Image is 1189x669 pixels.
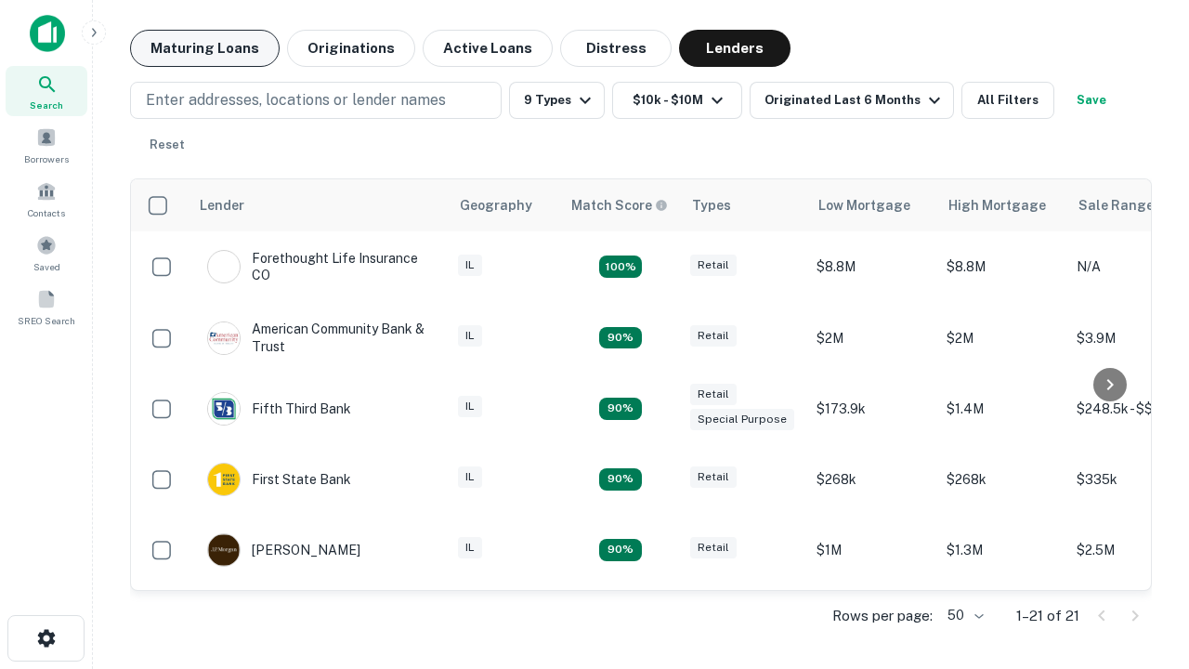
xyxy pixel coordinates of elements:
span: SREO Search [18,313,75,328]
img: capitalize-icon.png [30,15,65,52]
span: Saved [33,259,60,274]
div: IL [458,466,482,488]
div: Lender [200,194,244,216]
td: $2M [937,302,1067,373]
span: Contacts [28,205,65,220]
td: $2M [807,302,937,373]
button: Reset [137,126,197,164]
a: Saved [6,228,87,278]
a: Borrowers [6,120,87,170]
p: Enter addresses, locations or lender names [146,89,446,111]
div: Retail [690,325,737,347]
td: $8.8M [807,231,937,302]
button: $10k - $10M [612,82,742,119]
div: Matching Properties: 2, hasApolloMatch: undefined [599,539,642,561]
div: IL [458,255,482,276]
div: First State Bank [207,463,351,496]
td: $173.9k [807,374,937,444]
div: Matching Properties: 2, hasApolloMatch: undefined [599,468,642,491]
button: All Filters [961,82,1054,119]
div: [PERSON_NAME] [207,533,360,567]
div: Fifth Third Bank [207,392,351,426]
div: 50 [940,602,986,629]
img: picture [208,534,240,566]
th: Lender [189,179,449,231]
td: $268k [937,444,1067,515]
div: IL [458,537,482,558]
div: Originated Last 6 Months [764,89,946,111]
img: picture [208,393,240,425]
button: Active Loans [423,30,553,67]
div: Retail [690,384,737,405]
th: Geography [449,179,560,231]
td: $7M [937,585,1067,656]
div: Retail [690,466,737,488]
button: 9 Types [509,82,605,119]
div: IL [458,396,482,417]
div: Types [692,194,731,216]
a: Search [6,66,87,116]
th: Types [681,179,807,231]
button: Originated Last 6 Months [750,82,954,119]
td: $1M [807,515,937,585]
h6: Match Score [571,195,664,216]
div: High Mortgage [948,194,1046,216]
div: Matching Properties: 4, hasApolloMatch: undefined [599,256,642,278]
td: $1.4M [937,374,1067,444]
p: Rows per page: [832,605,933,627]
div: Matching Properties: 2, hasApolloMatch: undefined [599,327,642,349]
img: picture [208,464,240,495]
button: Maturing Loans [130,30,280,67]
div: Matching Properties: 2, hasApolloMatch: undefined [599,398,642,420]
div: Special Purpose [690,409,794,430]
span: Borrowers [24,151,69,166]
button: Distress [560,30,672,67]
th: Capitalize uses an advanced AI algorithm to match your search with the best lender. The match sco... [560,179,681,231]
td: $8.8M [937,231,1067,302]
td: $1.3M [937,515,1067,585]
button: Lenders [679,30,790,67]
a: Contacts [6,174,87,224]
p: 1–21 of 21 [1016,605,1079,627]
button: Save your search to get updates of matches that match your search criteria. [1062,82,1121,119]
img: picture [208,251,240,282]
div: Sale Range [1078,194,1154,216]
div: Capitalize uses an advanced AI algorithm to match your search with the best lender. The match sco... [571,195,668,216]
a: SREO Search [6,282,87,332]
td: $2.7M [807,585,937,656]
div: American Community Bank & Trust [207,321,430,354]
button: Originations [287,30,415,67]
th: High Mortgage [937,179,1067,231]
div: Retail [690,255,737,276]
iframe: Chat Widget [1096,461,1189,550]
div: Forethought Life Insurance CO [207,250,430,283]
button: Enter addresses, locations or lender names [130,82,502,119]
div: Retail [690,537,737,558]
td: $268k [807,444,937,515]
div: Geography [460,194,532,216]
div: Low Mortgage [818,194,910,216]
img: picture [208,322,240,354]
th: Low Mortgage [807,179,937,231]
div: IL [458,325,482,347]
span: Search [30,98,63,112]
